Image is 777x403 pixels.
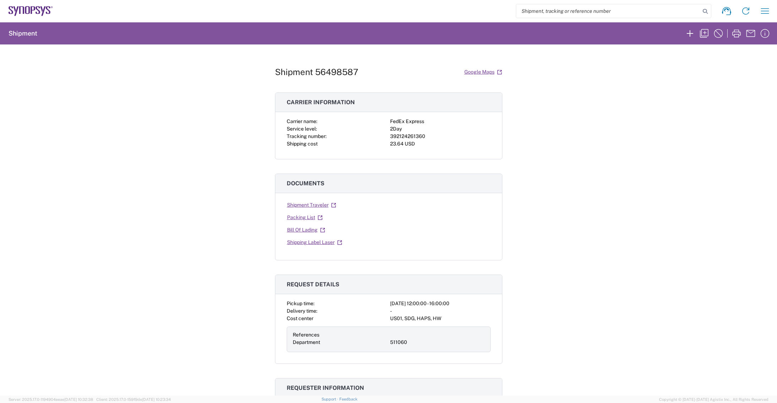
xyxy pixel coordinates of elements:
[287,118,317,124] span: Carrier name:
[390,339,485,346] div: 511060
[322,397,339,401] a: Support
[287,180,324,187] span: Documents
[287,211,323,224] a: Packing List
[64,397,93,402] span: [DATE] 10:32:38
[390,300,491,307] div: [DATE] 12:00:00 - 16:00:00
[287,126,317,132] span: Service level:
[390,118,491,125] div: FedEx Express
[9,29,37,38] h2: Shipment
[287,224,325,236] a: Bill Of Lading
[142,397,171,402] span: [DATE] 10:23:34
[287,236,342,249] a: Shipping Label Laser
[464,66,502,78] a: Google Maps
[287,141,318,147] span: Shipping cost
[516,4,700,18] input: Shipment, tracking or reference number
[390,315,491,322] div: US01, SDG, HAPS, HW
[293,332,319,338] span: References
[287,99,355,106] span: Carrier information
[659,396,768,403] span: Copyright © [DATE]-[DATE] Agistix Inc., All Rights Reserved
[287,385,364,391] span: Requester information
[287,301,314,306] span: Pickup time:
[339,397,357,401] a: Feedback
[287,199,336,211] a: Shipment Traveler
[287,133,327,139] span: Tracking number:
[287,308,317,314] span: Delivery time:
[287,315,313,321] span: Cost center
[9,397,93,402] span: Server: 2025.17.0-1194904eeae
[275,67,358,77] h1: Shipment 56498587
[390,307,491,315] div: -
[390,140,491,148] div: 23.64 USD
[390,133,491,140] div: 392124261360
[390,125,491,133] div: 2Day
[287,281,339,288] span: Request details
[96,397,171,402] span: Client: 2025.17.0-159f9de
[293,339,387,346] div: Department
